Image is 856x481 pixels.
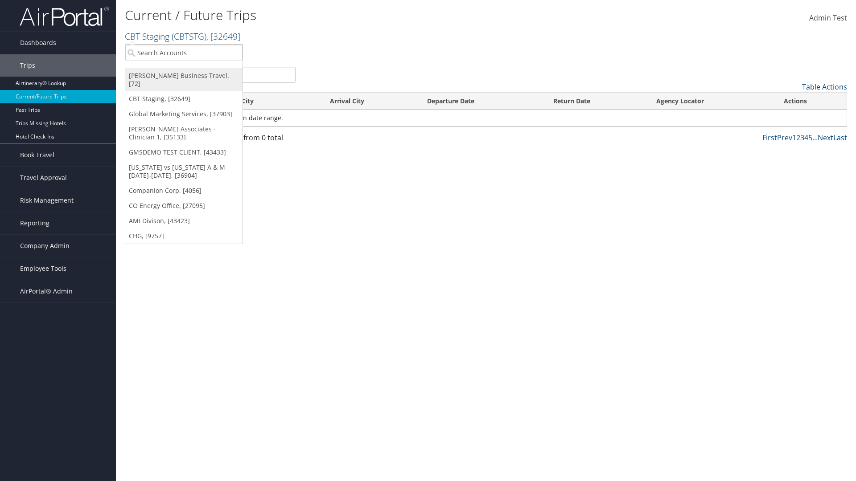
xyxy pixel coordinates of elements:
span: Risk Management [20,189,74,212]
a: AMI Divison, [43423] [125,213,243,228]
a: 5 [808,133,812,143]
span: , [ 32649 ] [206,30,240,42]
a: 1 [792,133,796,143]
a: CHG, [9757] [125,228,243,244]
a: Global Marketing Services, [37903] [125,106,243,122]
a: 2 [796,133,800,143]
a: Companion Corp, [4056] [125,183,243,198]
a: Table Actions [802,82,847,92]
a: 4 [804,133,808,143]
p: Filter: [125,47,606,58]
th: Actions [776,93,847,110]
span: Employee Tools [20,257,66,280]
span: Admin Test [809,13,847,23]
input: Search Accounts [125,45,243,61]
a: First [762,133,777,143]
th: Return Date: activate to sort column ascending [545,93,648,110]
a: Next [818,133,833,143]
a: CO Energy Office, [27095] [125,198,243,213]
span: Book Travel [20,144,54,166]
a: CBT Staging [125,30,240,42]
img: airportal-logo.png [20,6,109,27]
span: Travel Approval [20,167,67,189]
th: Agency Locator: activate to sort column ascending [648,93,776,110]
span: Trips [20,54,35,77]
a: GMSDEMO TEST CLIENT, [43433] [125,145,243,160]
a: [PERSON_NAME] Business Travel, [72] [125,68,243,91]
span: ( CBTSTG ) [172,30,206,42]
h1: Current / Future Trips [125,6,606,24]
td: No Airtineraries found within the given date range. [125,110,847,126]
span: … [812,133,818,143]
span: Dashboards [20,32,56,54]
a: 3 [800,133,804,143]
a: Last [833,133,847,143]
th: Departure City: activate to sort column ascending [201,93,322,110]
a: CBT Staging, [32649] [125,91,243,106]
span: Reporting [20,212,49,234]
a: Admin Test [809,4,847,32]
span: AirPortal® Admin [20,280,73,302]
th: Departure Date: activate to sort column descending [419,93,545,110]
span: Company Admin [20,235,70,257]
th: Arrival City: activate to sort column ascending [322,93,419,110]
a: [PERSON_NAME] Associates - Clinician 1, [35133] [125,122,243,145]
a: Prev [777,133,792,143]
a: [US_STATE] vs [US_STATE] A & M [DATE]-[DATE], [36904] [125,160,243,183]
